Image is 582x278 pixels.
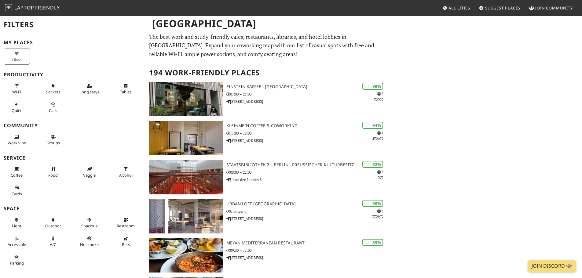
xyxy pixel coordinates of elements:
span: Suggest Places [485,5,521,11]
span: Stable Wi-Fi [12,89,21,95]
span: Veggie [83,172,96,178]
a: Join Discord 👾 [528,260,576,272]
a: All Cities [440,2,473,13]
h3: Productivity [4,72,142,78]
p: Unter den Linden 8 [226,177,388,182]
p: 08:00 – 22:00 [226,169,388,175]
h3: Service [4,155,142,161]
a: Staatsbibliothek zu Berlin - Preußischer Kulturbesitz | 92% 22 Staatsbibliothek zu Berlin - Preuß... [145,160,388,194]
span: Restroom [117,223,135,229]
h2: Filters [4,15,142,34]
span: Laptop [14,4,34,11]
p: 2 3 1 [372,208,383,220]
span: Power sockets [46,89,60,95]
button: Coffee [4,164,30,180]
button: Outdoor [40,215,66,231]
a: URBAN LOFT Berlin | 90% 231 URBAN LOFT [GEOGRAPHIC_DATA] Unknown [STREET_ADDRESS] [145,199,388,233]
span: Outdoor area [45,223,61,229]
img: LaptopFriendly [5,4,12,11]
button: Food [40,164,66,180]
p: [STREET_ADDRESS] [226,99,388,104]
h3: KleinMein Coffee & Coworking [226,123,388,128]
button: Sockets [40,81,66,97]
h3: Space [4,206,142,211]
span: Parking [10,260,24,266]
h2: 194 Work-Friendly Places [149,63,384,82]
span: Alcohol [119,172,133,178]
button: Work vibe [4,132,30,148]
h3: Meyan Mediterranean Restaurant [226,240,388,246]
p: 2 1 2 [372,91,383,103]
p: 1 4 4 [372,130,383,142]
span: All Cities [448,5,470,11]
p: 2 2 [377,169,383,181]
span: Smoke free [80,242,99,247]
div: | 89% [362,239,383,246]
button: Alcohol [113,164,139,180]
button: Long stays [76,81,103,97]
span: Join Community [535,5,573,11]
span: Video/audio calls [49,108,57,113]
p: [STREET_ADDRESS] [226,216,388,222]
button: Parking [4,252,30,268]
button: Quiet [4,99,30,116]
img: URBAN LOFT Berlin [149,199,223,233]
span: Friendly [35,4,60,11]
div: | 90% [362,200,383,207]
a: Meyan Mediterranean Restaurant | 89% Meyan Mediterranean Restaurant 09:30 – 17:00 [STREET_ADDRESS] [145,238,388,273]
button: Cards [4,182,30,199]
p: Unknown [226,208,388,214]
a: Join Community [527,2,575,13]
a: Suggest Places [477,2,523,13]
span: Quiet [12,108,22,113]
div: | 98% [362,83,383,90]
span: Long stays [79,89,99,95]
h3: My Places [4,40,142,45]
button: Accessible [4,233,30,250]
img: Einstein Kaffee - Charlottenburg [149,82,223,116]
span: People working [8,140,26,146]
a: KleinMein Coffee & Coworking | 94% 144 KleinMein Coffee & Coworking 11:00 – 18:00 [STREET_ADDRESS] [145,121,388,155]
div: | 92% [362,161,383,168]
h1: [GEOGRAPHIC_DATA] [147,15,387,32]
button: Light [4,215,30,231]
p: 11:00 – 18:00 [226,130,388,136]
span: Natural light [12,223,21,229]
button: Tables [113,81,139,97]
span: Group tables [46,140,60,146]
p: 09:30 – 17:00 [226,247,388,253]
div: | 94% [362,122,383,129]
a: Einstein Kaffee - Charlottenburg | 98% 212 Einstein Kaffee - [GEOGRAPHIC_DATA] 07:00 – 21:00 [STR... [145,82,388,116]
span: Coffee [11,172,23,178]
button: Pets [113,233,139,250]
span: Air conditioned [50,242,56,247]
p: The best work and study-friendly cafes, restaurants, libraries, and hotel lobbies in [GEOGRAPHIC_... [149,32,384,59]
h3: URBAN LOFT [GEOGRAPHIC_DATA] [226,201,388,207]
p: 07:00 – 21:00 [226,91,388,97]
span: Spacious [81,223,97,229]
button: A/C [40,233,66,250]
img: Meyan Mediterranean Restaurant [149,238,223,273]
h3: Einstein Kaffee - [GEOGRAPHIC_DATA] [226,84,388,89]
button: No smoke [76,233,103,250]
span: Food [48,172,58,178]
p: [STREET_ADDRESS] [226,255,388,261]
button: Veggie [76,164,103,180]
span: Accessible [8,242,26,247]
button: Groups [40,132,66,148]
button: Spacious [76,215,103,231]
button: Calls [40,99,66,116]
h3: Community [4,123,142,128]
button: Restroom [113,215,139,231]
button: Wi-Fi [4,81,30,97]
img: Staatsbibliothek zu Berlin - Preußischer Kulturbesitz [149,160,223,194]
span: Credit cards [12,191,22,197]
span: Work-friendly tables [120,89,131,95]
a: LaptopFriendly LaptopFriendly [5,3,60,13]
span: Pet friendly [122,242,130,247]
img: KleinMein Coffee & Coworking [149,121,223,155]
p: [STREET_ADDRESS] [226,138,388,143]
h3: Staatsbibliothek zu Berlin - Preußischer Kulturbesitz [226,162,388,168]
